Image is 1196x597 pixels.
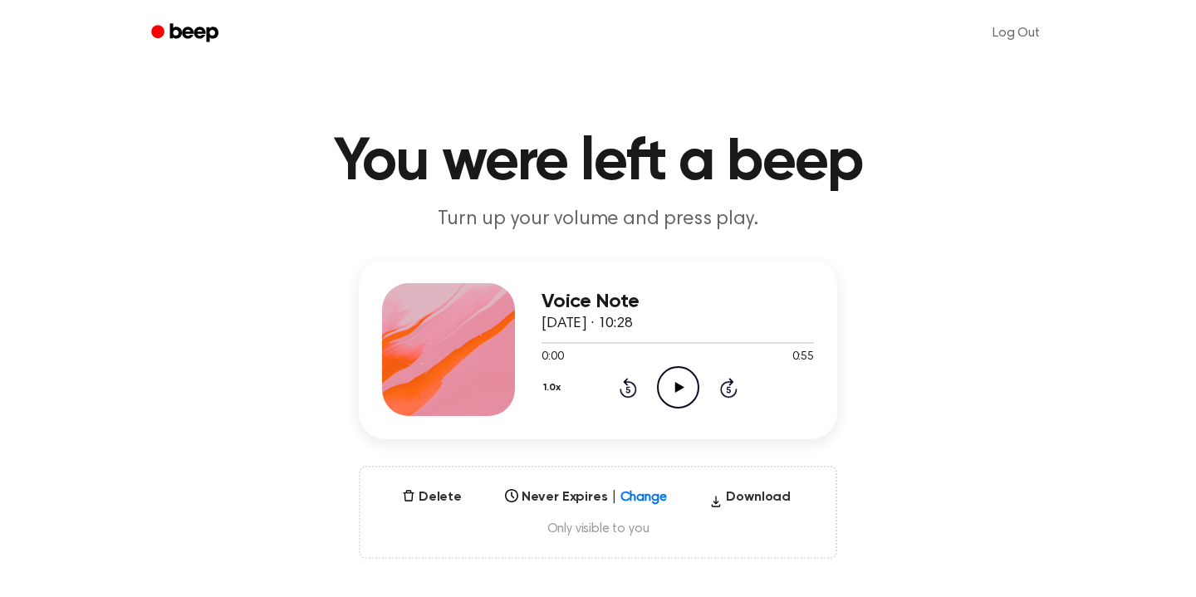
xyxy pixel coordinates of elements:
[173,133,1023,193] h1: You were left a beep
[279,206,917,233] p: Turn up your volume and press play.
[542,316,633,331] span: [DATE] · 10:28
[395,487,468,507] button: Delete
[976,13,1056,53] a: Log Out
[380,521,816,537] span: Only visible to you
[542,349,563,366] span: 0:00
[542,374,566,402] button: 1.0x
[542,291,814,313] h3: Voice Note
[792,349,814,366] span: 0:55
[703,487,797,514] button: Download
[140,17,233,50] a: Beep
